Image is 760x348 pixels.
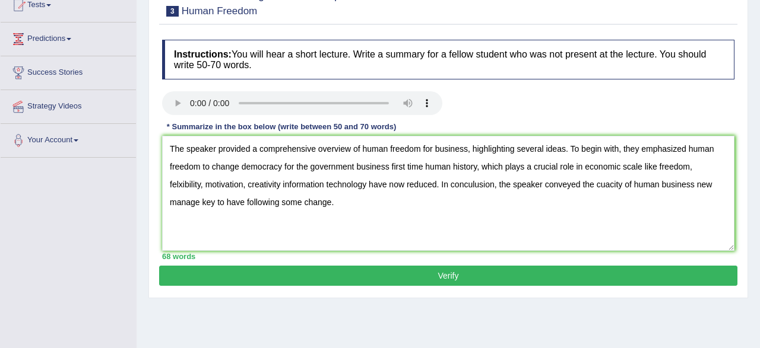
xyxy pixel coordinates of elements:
[1,56,136,86] a: Success Stories
[166,6,179,17] span: 3
[162,40,734,79] h4: You will hear a short lecture. Write a summary for a fellow student who was not present at the le...
[182,5,258,17] small: Human Freedom
[159,266,737,286] button: Verify
[162,121,401,132] div: * Summarize in the box below (write between 50 and 70 words)
[174,49,232,59] b: Instructions:
[1,124,136,154] a: Your Account
[1,23,136,52] a: Predictions
[1,90,136,120] a: Strategy Videos
[162,251,734,262] div: 68 words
